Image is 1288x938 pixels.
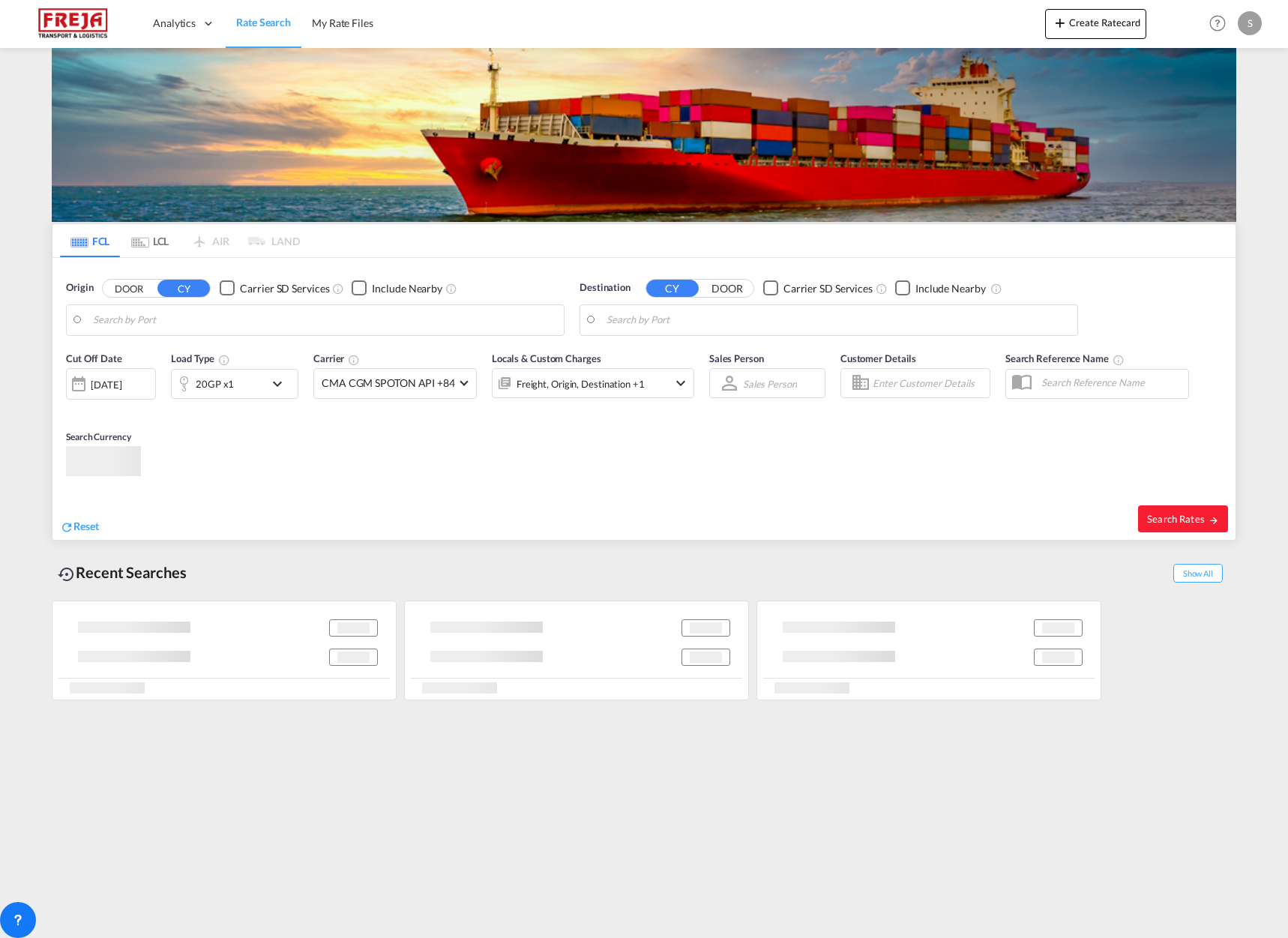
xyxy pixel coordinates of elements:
[1173,564,1223,583] span: Show All
[171,369,298,399] div: 20GP x1icon-chevron-down
[672,374,690,392] md-icon: icon-chevron-down
[153,16,196,31] span: Analytics
[60,224,120,257] md-tab-item: FCL
[73,520,99,532] span: Reset
[580,280,631,295] span: Destination
[312,16,373,29] span: My Rate Files
[60,519,99,535] div: icon-refreshReset
[220,280,329,296] md-checkbox: Checkbox No Ink
[120,224,180,257] md-tab-item: LCL
[840,352,916,364] span: Customer Details
[492,352,601,364] span: Locals & Custom Charges
[348,354,360,366] md-icon: The selected Trucker/Carrierwill be displayed in the rate results If the rates are from another f...
[1205,10,1238,37] div: Help
[763,280,873,296] md-checkbox: Checkbox No Ink
[445,283,457,295] md-icon: Unchecked: Ignores neighbouring ports when fetching rates.Checked : Includes neighbouring ports w...
[58,565,76,583] md-icon: icon-backup-restore
[268,375,294,393] md-icon: icon-chevron-down
[701,280,753,297] button: DOOR
[60,520,73,534] md-icon: icon-refresh
[91,378,121,391] div: [DATE]
[66,368,156,400] div: [DATE]
[52,258,1236,540] div: Origin DOOR CY Checkbox No InkUnchecked: Search for CY (Container Yard) services for all selected...
[876,283,888,295] md-icon: Unchecked: Search for CY (Container Yard) services for all selected carriers.Checked : Search for...
[517,373,645,394] div: Freight Origin Destination Factory Stuffing
[873,372,985,394] input: Enter Customer Details
[66,280,93,295] span: Origin
[1147,513,1219,525] span: Search Rates
[52,48,1236,222] img: LCL+%26+FCL+BACKGROUND.png
[66,352,122,364] span: Cut Off Date
[1238,11,1262,35] div: S
[1005,352,1125,364] span: Search Reference Name
[783,281,873,296] div: Carrier SD Services
[1034,371,1188,394] input: Search Reference Name
[372,281,442,296] div: Include Nearby
[196,373,234,394] div: 20GP x1
[1051,13,1069,31] md-icon: icon-plus 400-fg
[332,283,344,295] md-icon: Unchecked: Search for CY (Container Yard) services for all selected carriers.Checked : Search for...
[709,352,764,364] span: Sales Person
[1138,505,1228,532] button: Search Ratesicon-arrow-right
[990,283,1002,295] md-icon: Unchecked: Ignores neighbouring ports when fetching rates.Checked : Includes neighbouring ports w...
[1209,515,1219,526] md-icon: icon-arrow-right
[236,16,291,28] span: Rate Search
[741,373,798,394] md-select: Sales Person
[103,280,155,297] button: DOOR
[322,376,455,391] span: CMA CGM SPOTON API +84
[646,280,699,297] button: CY
[157,280,210,297] button: CY
[352,280,442,296] md-checkbox: Checkbox No Ink
[915,281,986,296] div: Include Nearby
[52,556,193,589] div: Recent Searches
[60,224,300,257] md-pagination-wrapper: Use the left and right arrow keys to navigate between tabs
[895,280,986,296] md-checkbox: Checkbox No Ink
[218,354,230,366] md-icon: icon-information-outline
[1113,354,1125,366] md-icon: Your search will be saved by the below given name
[607,309,1070,331] input: Search by Port
[22,7,124,40] img: 586607c025bf11f083711d99603023e7.png
[171,352,230,364] span: Load Type
[1205,10,1230,36] span: Help
[240,281,329,296] div: Carrier SD Services
[66,398,77,418] md-datepicker: Select
[313,352,360,364] span: Carrier
[1045,9,1146,39] button: icon-plus 400-fgCreate Ratecard
[66,431,131,442] span: Search Currency
[492,368,694,398] div: Freight Origin Destination Factory Stuffingicon-chevron-down
[93,309,556,331] input: Search by Port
